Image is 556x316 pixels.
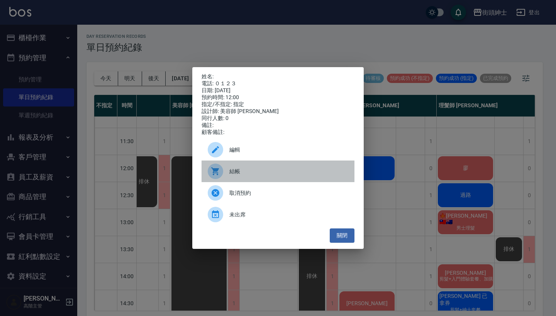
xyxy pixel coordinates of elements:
div: 備註: [202,122,354,129]
div: 設計師: 美容師 [PERSON_NAME] [202,108,354,115]
div: 預約時間: 12:00 [202,94,354,101]
div: 編輯 [202,139,354,161]
div: 電話: ０１２３ [202,80,354,87]
a: 結帳 [202,161,354,182]
span: 編輯 [229,146,348,154]
div: 日期: [DATE] [202,87,354,94]
div: 取消預約 [202,182,354,204]
div: 同行人數: 0 [202,115,354,122]
p: 姓名: [202,73,354,80]
div: 顧客備註: [202,129,354,136]
button: 關閉 [330,228,354,243]
span: 未出席 [229,211,348,219]
span: 取消預約 [229,189,348,197]
span: 結帳 [229,167,348,176]
div: 指定/不指定: 指定 [202,101,354,108]
div: 未出席 [202,204,354,225]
